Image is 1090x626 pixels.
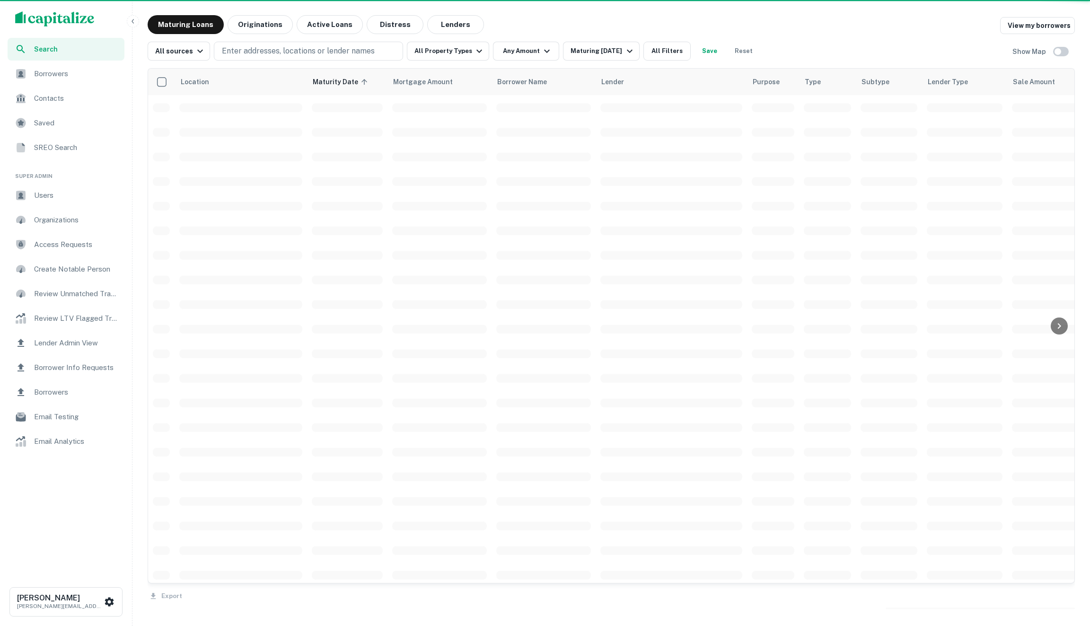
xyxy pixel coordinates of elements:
[8,430,124,453] a: Email Analytics
[1043,550,1090,596] iframe: Chat Widget
[9,587,123,617] button: [PERSON_NAME][PERSON_NAME][EMAIL_ADDRESS][DOMAIN_NAME]
[34,288,119,300] span: Review Unmatched Transactions
[34,411,119,423] span: Email Testing
[307,69,387,95] th: Maturity Date
[34,190,119,201] span: Users
[17,594,102,602] h6: [PERSON_NAME]
[34,337,119,349] span: Lender Admin View
[34,142,119,153] span: SREO Search
[8,282,124,305] a: Review Unmatched Transactions
[753,76,780,88] span: Purpose
[34,93,119,104] span: Contacts
[1012,46,1047,57] h6: Show Map
[493,42,559,61] button: Any Amount
[563,42,639,61] button: Maturing [DATE]
[571,45,635,57] div: Maturing [DATE]
[407,42,489,61] button: All Property Types
[8,112,124,134] a: Saved
[8,307,124,330] a: Review LTV Flagged Transactions
[34,362,119,373] span: Borrower Info Requests
[393,76,465,88] span: Mortgage Amount
[34,387,119,398] span: Borrowers
[8,356,124,379] a: Borrower Info Requests
[148,15,224,34] button: Maturing Loans
[228,15,293,34] button: Originations
[8,381,124,404] a: Borrowers
[8,184,124,207] a: Users
[8,258,124,281] a: Create Notable Person
[856,69,922,95] th: Subtype
[805,76,821,88] span: Type
[427,15,484,34] button: Lenders
[367,15,423,34] button: Distress
[155,45,206,57] div: All sources
[497,76,547,88] span: Borrower Name
[313,76,370,88] span: Maturity Date
[34,68,119,79] span: Borrowers
[222,45,375,57] p: Enter addresses, locations or lender names
[601,76,624,88] span: Lender
[180,76,209,88] span: Location
[34,436,119,447] span: Email Analytics
[148,42,210,61] button: All sources
[8,136,124,159] a: SREO Search
[694,42,725,61] button: Save your search to get updates of matches that match your search criteria.
[799,69,856,95] th: Type
[34,239,119,250] span: Access Requests
[8,233,124,256] a: Access Requests
[928,76,968,88] span: Lender Type
[643,42,691,61] button: All Filters
[214,42,403,61] button: Enter addresses, locations or lender names
[387,69,492,95] th: Mortgage Amount
[8,209,124,231] a: Organizations
[297,15,363,34] button: Active Loans
[492,69,596,95] th: Borrower Name
[8,332,124,354] a: Lender Admin View
[15,11,95,26] img: capitalize-logo.png
[596,69,747,95] th: Lender
[729,42,759,61] button: Reset
[34,264,119,275] span: Create Notable Person
[8,38,124,61] a: Search
[8,161,124,184] li: Super Admin
[34,214,119,226] span: Organizations
[1013,76,1067,88] span: Sale Amount
[8,406,124,428] a: Email Testing
[747,69,799,95] th: Purpose
[1000,17,1075,34] a: View my borrowers
[922,69,1007,95] th: Lender Type
[17,602,102,610] p: [PERSON_NAME][EMAIL_ADDRESS][DOMAIN_NAME]
[34,313,119,324] span: Review LTV Flagged Transactions
[34,117,119,129] span: Saved
[8,87,124,110] a: Contacts
[8,62,124,85] a: Borrowers
[34,44,119,54] span: Search
[175,69,307,95] th: Location
[861,76,889,88] span: Subtype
